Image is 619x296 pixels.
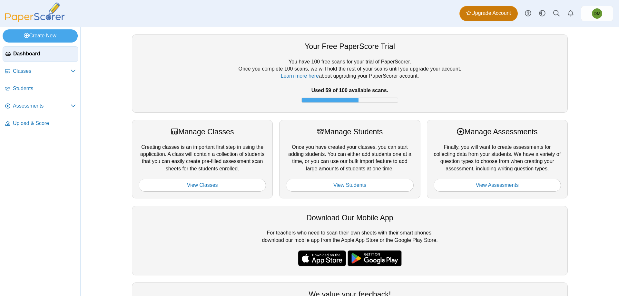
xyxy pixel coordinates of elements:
[564,6,578,21] a: Alerts
[3,29,78,42] a: Create New
[434,179,561,192] a: View Assessments
[139,58,561,106] div: You have 100 free scans for your trial of PaperScorer. Once you complete 100 scans, we will hold ...
[286,127,413,137] div: Manage Students
[13,68,71,75] span: Classes
[3,64,78,79] a: Classes
[466,10,511,17] span: Upgrade Account
[348,250,402,266] img: google-play-badge.png
[3,81,78,97] a: Students
[286,179,413,192] a: View Students
[434,127,561,137] div: Manage Assessments
[594,11,601,16] span: Domenic Mariani
[13,102,71,110] span: Assessments
[139,41,561,52] div: Your Free PaperScore Trial
[592,8,602,19] span: Domenic Mariani
[311,88,388,93] b: Used 59 of 100 available scans.
[3,46,78,62] a: Dashboard
[132,206,568,275] div: For teachers who need to scan their own sheets with their smart phones, download our mobile app f...
[581,6,613,21] a: Domenic Mariani
[3,18,67,23] a: PaperScorer
[298,250,346,266] img: apple-store-badge.svg
[3,99,78,114] a: Assessments
[3,116,78,131] a: Upload & Score
[13,120,76,127] span: Upload & Score
[279,120,420,198] div: Once you have created your classes, you can start adding students. You can either add students on...
[3,3,67,22] img: PaperScorer
[139,179,266,192] a: View Classes
[139,213,561,223] div: Download Our Mobile App
[139,127,266,137] div: Manage Classes
[13,50,75,57] span: Dashboard
[427,120,568,198] div: Finally, you will want to create assessments for collecting data from your students. We have a va...
[132,120,273,198] div: Creating classes is an important first step in using the application. A class will contain a coll...
[459,6,518,21] a: Upgrade Account
[13,85,76,92] span: Students
[281,73,319,79] a: Learn more here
